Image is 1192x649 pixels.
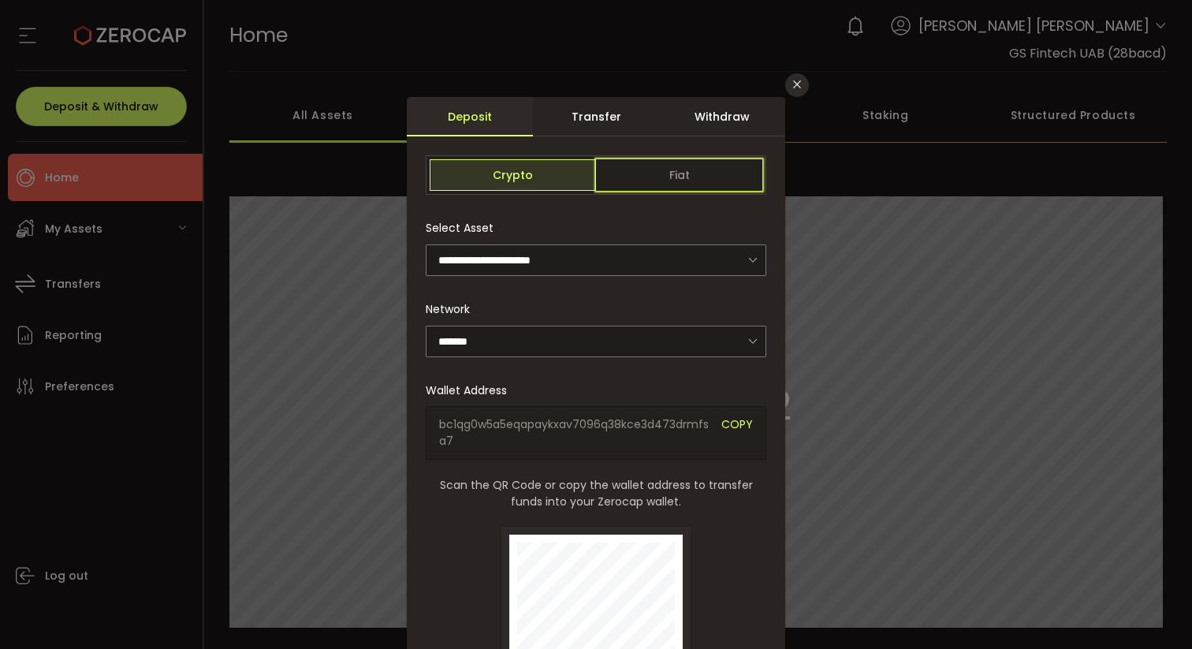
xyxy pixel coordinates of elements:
span: bc1qg0w5a5eqapaykxav7096q38kce3d473drmfsa7 [439,416,710,449]
span: Crypto [430,159,596,191]
label: Wallet Address [426,382,516,398]
button: Close [785,73,809,97]
div: Withdraw [659,97,785,136]
span: Scan the QR Code or copy the wallet address to transfer funds into your Zerocap wallet. [426,477,766,510]
label: Network [426,301,479,317]
label: Select Asset [426,220,503,236]
span: COPY [721,416,753,449]
div: Transfer [533,97,659,136]
iframe: Chat Widget [839,25,1192,649]
div: Deposit [407,97,533,136]
span: Fiat [596,159,762,191]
